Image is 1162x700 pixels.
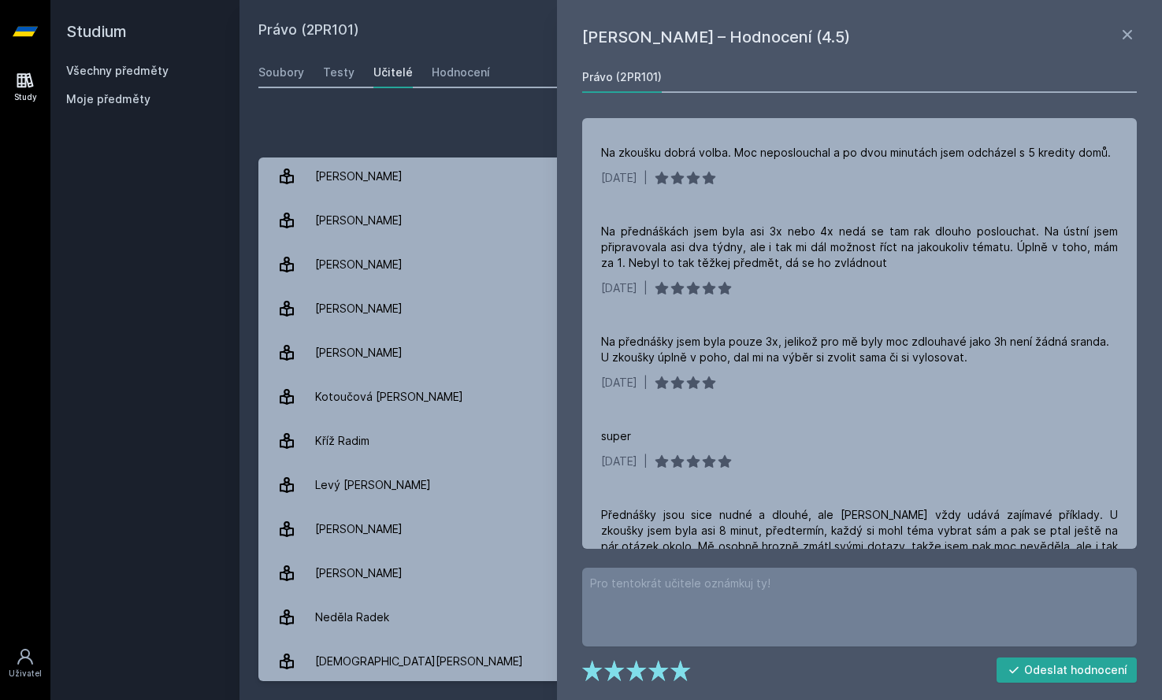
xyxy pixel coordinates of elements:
[601,170,637,186] div: [DATE]
[601,454,637,469] div: [DATE]
[601,428,631,444] div: super
[258,65,304,80] div: Soubory
[432,65,490,80] div: Hodnocení
[315,469,431,501] div: Levý [PERSON_NAME]
[315,293,403,324] div: [PERSON_NAME]
[315,425,369,457] div: Kříž Radim
[9,668,42,680] div: Uživatel
[258,331,1143,375] a: [PERSON_NAME] 16 hodnocení 4.9
[315,557,403,589] div: [PERSON_NAME]
[258,463,1143,507] a: Levý [PERSON_NAME] 11 hodnocení 4.9
[644,280,648,296] div: |
[258,507,1143,551] a: [PERSON_NAME] 16 hodnocení 3.0
[258,19,967,44] h2: Právo (2PR101)
[258,243,1143,287] a: [PERSON_NAME] 22 hodnocení 4.0
[601,280,637,296] div: [DATE]
[258,287,1143,331] a: [PERSON_NAME] 26 hodnocení 3.7
[315,646,523,677] div: [DEMOGRAPHIC_DATA][PERSON_NAME]
[258,375,1143,419] a: Kotoučová [PERSON_NAME] 12 hodnocení 4.1
[601,507,1118,570] div: Přednášky jsou sice nudné a dlouhé, ale [PERSON_NAME] vždy udává zajímavé příklady. U zkoušky jse...
[66,64,169,77] a: Všechny předměty
[315,337,403,369] div: [PERSON_NAME]
[315,513,403,545] div: [PERSON_NAME]
[315,249,403,280] div: [PERSON_NAME]
[644,375,648,391] div: |
[644,454,648,469] div: |
[258,57,304,88] a: Soubory
[601,375,637,391] div: [DATE]
[373,57,413,88] a: Učitelé
[258,198,1143,243] a: [PERSON_NAME] 1 hodnocení 5.0
[258,154,1143,198] a: [PERSON_NAME] 1 hodnocení 5.0
[323,65,355,80] div: Testy
[3,63,47,111] a: Study
[644,170,648,186] div: |
[997,657,1138,683] button: Odeslat hodnocení
[258,551,1143,595] a: [PERSON_NAME] 61 hodnocení 4.5
[258,639,1143,683] a: [DEMOGRAPHIC_DATA][PERSON_NAME] 2 hodnocení 3.0
[315,381,463,413] div: Kotoučová [PERSON_NAME]
[315,602,389,633] div: Neděla Radek
[14,91,37,103] div: Study
[601,334,1109,365] div: Na přednášky jsem byla pouze 3x, jelikož pro mě byly moc zdlouhavé jako 3h není žádná sranda. U z...
[315,205,403,236] div: [PERSON_NAME]
[66,91,150,107] span: Moje předměty
[323,57,355,88] a: Testy
[258,419,1143,463] a: Kříž Radim 1 hodnocení 3.0
[258,595,1143,639] a: Neděla Radek 16 hodnocení 4.1
[373,65,413,80] div: Učitelé
[601,145,1111,161] div: Na zkoušku dobrá volba. Moc neposlouchal a po dvou minutách jsem odcházel s 5 kredity domů.
[601,224,1118,271] div: Na přednáškách jsem byla asi 3x nebo 4x nedá se tam rak dlouho poslouchat. Na ústní jsem připravo...
[3,639,47,687] a: Uživatel
[315,161,403,192] div: [PERSON_NAME]
[432,57,490,88] a: Hodnocení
